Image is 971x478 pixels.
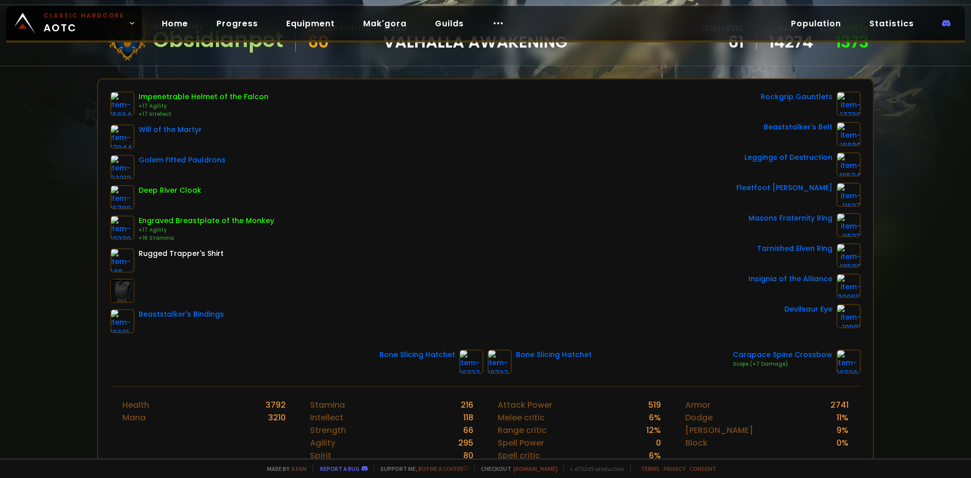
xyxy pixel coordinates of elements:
img: item-15789 [110,185,135,209]
div: Golem Fitted Pauldrons [139,155,226,165]
div: +17 Intellect [139,110,269,118]
img: item-18737 [488,350,512,374]
div: Will of the Martyr [139,124,202,135]
div: Attack Power [498,399,552,411]
img: item-148 [110,248,135,273]
a: Population [783,13,849,34]
img: item-19991 [836,304,861,328]
div: Armor [685,399,711,411]
div: Melee critic [498,411,545,424]
a: 14274 [769,34,813,50]
div: Carapace Spine Crossbow [733,350,832,360]
img: item-18737 [459,350,483,374]
div: +17 Agility [139,226,274,234]
img: item-9533 [836,213,861,237]
div: 216 [461,399,473,411]
img: item-16681 [110,309,135,333]
a: Guilds [427,13,472,34]
div: Rockgrip Gauntlets [761,92,832,102]
div: 11 % [836,411,849,424]
div: Spell Power [498,437,544,449]
img: item-10230 [110,215,135,240]
div: Strength [310,424,346,437]
a: a fan [291,465,306,472]
img: item-22212 [110,155,135,179]
img: item-11627 [836,183,861,207]
div: Health [122,399,149,411]
div: Scope (+7 Damage) [733,360,832,368]
div: +16 Stamina [139,234,274,242]
div: Bone Slicing Hatchet [379,350,455,360]
a: Classic HardcoreAOTC [6,6,142,40]
div: Deep River Cloak [139,185,201,196]
div: 295 [458,437,473,449]
a: Equipment [278,13,343,34]
a: Buy me a coffee [418,465,468,472]
div: Intellect [310,411,343,424]
span: Support me, [374,465,468,472]
img: item-18500 [836,243,861,268]
div: Fleetfoot [PERSON_NAME] [736,183,832,193]
div: 80 [463,449,473,462]
div: Impenetrable Helmet of the Falcon [139,92,269,102]
div: 6 % [649,411,661,424]
div: 12 % [646,424,661,437]
div: Tarnished Elven Ring [757,243,832,254]
div: Beaststalker's Bindings [139,309,224,320]
div: 519 [648,399,661,411]
a: Terms [641,465,659,472]
div: Agility [310,437,335,449]
div: Mana [122,411,146,424]
a: Home [154,13,196,34]
a: Privacy [664,465,685,472]
div: 2741 [830,399,849,411]
div: Dodge [685,411,713,424]
a: Consent [689,465,716,472]
div: Block [685,437,708,449]
small: Classic Hardcore [43,11,124,20]
div: Bone Slicing Hatchet [516,350,592,360]
div: 66 [463,424,473,437]
div: 3210 [268,411,286,424]
div: Range critic [498,424,547,437]
div: Engraved Breastplate of the Monkey [139,215,274,226]
a: Statistics [861,13,922,34]
div: Spell critic [498,449,540,462]
div: Stamina [310,399,345,411]
span: Made by [261,465,306,472]
div: 118 [463,411,473,424]
div: Devilsaur Eye [784,304,832,315]
img: item-17044 [110,124,135,149]
div: Leggings of Destruction [744,152,832,163]
div: Spirit [310,449,331,462]
div: Rugged Trapper's Shirt [139,248,224,259]
div: Masons Fraternity Ring [748,213,832,224]
div: guild [383,22,567,50]
a: [DOMAIN_NAME] [513,465,557,472]
span: AOTC [43,11,124,35]
div: +17 Agility [139,102,269,110]
a: Mak'gora [355,13,415,34]
span: v. d752d5 - production [563,465,624,472]
img: item-18524 [836,152,861,177]
img: item-17736 [836,92,861,116]
div: 0 [656,437,661,449]
div: 0 % [836,437,849,449]
div: Insignia of the Alliance [748,274,832,284]
img: item-18738 [836,350,861,374]
span: Valhalla Awakening [383,34,567,50]
img: item-15664 [110,92,135,116]
div: Obsidianpet [153,32,283,48]
a: Progress [208,13,266,34]
img: item-16680 [836,122,861,146]
div: [PERSON_NAME] [685,424,753,437]
div: 9 % [836,424,849,437]
span: Checkout [474,465,557,472]
a: Report a bug [320,465,360,472]
div: 6 % [649,449,661,462]
div: Beaststalker's Belt [764,122,832,133]
div: 3792 [266,399,286,411]
img: item-209611 [836,274,861,298]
